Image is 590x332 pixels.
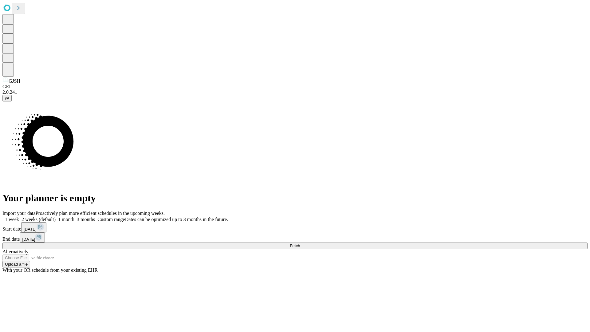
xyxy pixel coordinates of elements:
button: @ [2,95,12,101]
h1: Your planner is empty [2,192,588,204]
span: 2 weeks (default) [22,217,56,222]
span: Fetch [290,243,300,248]
button: Fetch [2,243,588,249]
span: @ [5,96,9,101]
div: Start date [2,222,588,232]
span: Alternatively [2,249,28,254]
span: Dates can be optimized up to 3 months in the future. [125,217,228,222]
span: [DATE] [22,237,35,242]
span: [DATE] [24,227,37,231]
span: Proactively plan more efficient schedules in the upcoming weeks. [36,211,165,216]
span: With your OR schedule from your existing EHR [2,267,98,273]
div: 2.0.241 [2,89,588,95]
button: [DATE] [20,232,45,243]
span: Import your data [2,211,36,216]
span: Custom range [97,217,125,222]
span: 3 months [77,217,95,222]
div: End date [2,232,588,243]
button: [DATE] [21,222,46,232]
div: GEI [2,84,588,89]
span: GJSH [9,78,20,84]
button: Upload a file [2,261,30,267]
span: 1 week [5,217,19,222]
span: 1 month [58,217,74,222]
